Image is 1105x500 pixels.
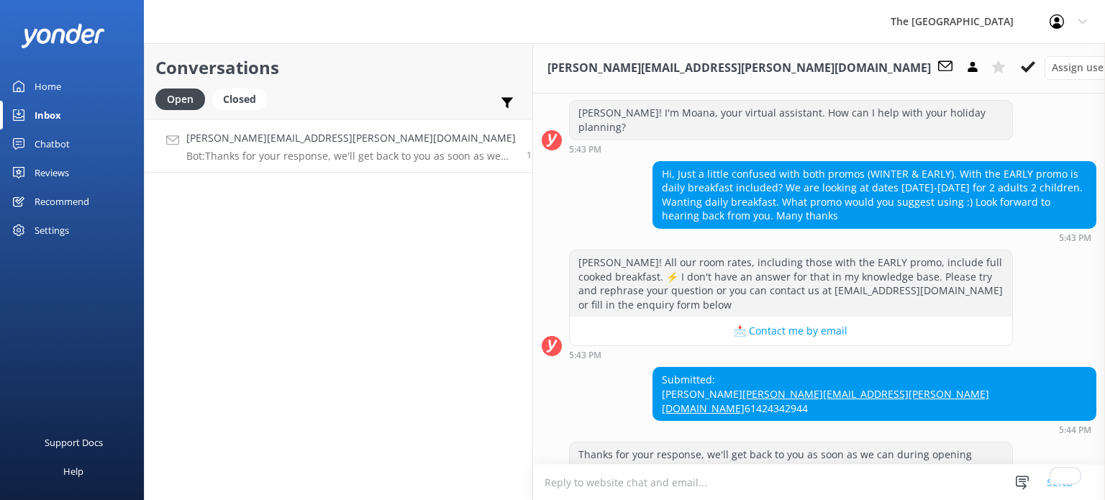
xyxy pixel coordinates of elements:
div: Recommend [35,187,89,216]
div: 11:43pm 09-Aug-2025 (UTC -10:00) Pacific/Honolulu [569,350,1013,360]
p: Bot: Thanks for your response, we'll get back to you as soon as we can during opening hours. [186,150,516,163]
div: 11:43pm 09-Aug-2025 (UTC -10:00) Pacific/Honolulu [569,144,1013,154]
a: Open [155,91,212,106]
a: Closed [212,91,274,106]
h3: [PERSON_NAME][EMAIL_ADDRESS][PERSON_NAME][DOMAIN_NAME] [547,59,931,78]
button: 📩 Contact me by email [570,317,1012,345]
h4: [PERSON_NAME][EMAIL_ADDRESS][PERSON_NAME][DOMAIN_NAME] [186,130,516,146]
textarea: To enrich screen reader interactions, please activate Accessibility in Grammarly extension settings [533,465,1105,500]
img: yonder-white-logo.png [22,24,104,47]
a: [PERSON_NAME][EMAIL_ADDRESS][PERSON_NAME][DOMAIN_NAME] [662,387,989,415]
div: 11:44pm 09-Aug-2025 (UTC -10:00) Pacific/Honolulu [652,424,1096,435]
div: Help [63,457,83,486]
strong: 5:43 PM [569,145,601,154]
div: Reviews [35,158,69,187]
div: Chatbot [35,129,70,158]
strong: 5:43 PM [569,351,601,360]
strong: 5:44 PM [1059,426,1091,435]
div: Inbox [35,101,61,129]
span: 11:44pm 09-Aug-2025 (UTC -10:00) Pacific/Honolulu [527,149,545,161]
div: 11:43pm 09-Aug-2025 (UTC -10:00) Pacific/Honolulu [652,232,1096,242]
div: [PERSON_NAME]! I'm Moana, your virtual assistant. How can I help with your holiday planning? [570,101,1012,139]
div: Support Docs [45,428,103,457]
strong: 5:43 PM [1059,234,1091,242]
div: Closed [212,88,267,110]
div: Submitted: [PERSON_NAME] 61424342944 [653,368,1096,420]
div: [PERSON_NAME]! All our room rates, including those with the EARLY promo, include full cooked brea... [570,250,1012,317]
div: Settings [35,216,69,245]
div: Home [35,72,61,101]
a: [PERSON_NAME][EMAIL_ADDRESS][PERSON_NAME][DOMAIN_NAME]Bot:Thanks for your response, we'll get bac... [145,119,532,173]
div: Hi, Just a little confused with both promos (WINTER & EARLY). With the EARLY promo is daily break... [653,162,1096,228]
div: Open [155,88,205,110]
div: Thanks for your response, we'll get back to you as soon as we can during opening hours. [570,442,1012,481]
h2: Conversations [155,54,522,81]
